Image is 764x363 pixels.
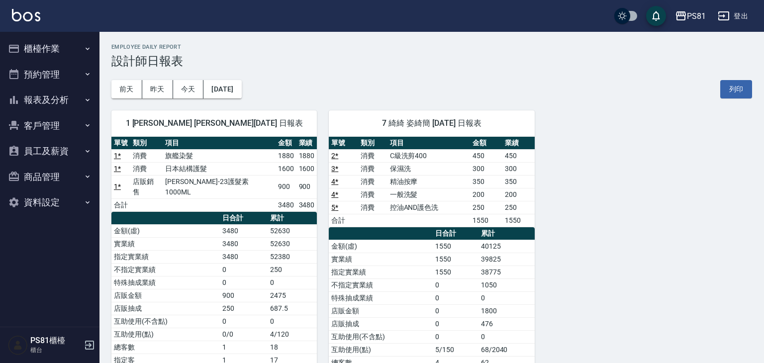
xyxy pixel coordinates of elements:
td: 0 [268,276,317,289]
h2: Employee Daily Report [111,44,752,50]
td: 250 [268,263,317,276]
td: 52380 [268,250,317,263]
td: 350 [470,175,502,188]
td: 4/120 [268,328,317,341]
td: 1880 [276,149,296,162]
td: 一般洗髮 [387,188,471,201]
td: 3480 [296,198,317,211]
td: 消費 [130,149,163,162]
th: 單號 [111,137,130,150]
td: 0 [433,317,478,330]
span: 7 綺綺 姿綺簡 [DATE] 日報表 [341,118,522,128]
th: 日合計 [220,212,268,225]
td: 1600 [296,162,317,175]
td: 消費 [358,175,387,188]
td: 250 [220,302,268,315]
td: 金額(虛) [329,240,432,253]
td: 總客數 [111,341,220,354]
td: 1550 [433,253,478,266]
table: a dense table [329,137,534,227]
td: 旗艦染髮 [163,149,276,162]
td: 1550 [470,214,502,227]
td: 300 [502,162,535,175]
td: 不指定實業績 [111,263,220,276]
td: 250 [502,201,535,214]
td: 900 [220,289,268,302]
td: 52630 [268,224,317,237]
td: 0 [220,276,268,289]
td: 日本結構護髮 [163,162,276,175]
button: 列印 [720,80,752,98]
td: 18 [268,341,317,354]
td: 互助使用(不含點) [111,315,220,328]
td: 300 [470,162,502,175]
td: 900 [276,175,296,198]
td: 合計 [111,198,130,211]
td: 3480 [220,224,268,237]
td: 0 [220,315,268,328]
td: 200 [502,188,535,201]
button: 櫃檯作業 [4,36,95,62]
td: 200 [470,188,502,201]
td: 精油按摩 [387,175,471,188]
td: 450 [470,149,502,162]
td: 金額(虛) [111,224,220,237]
td: 保濕洗 [387,162,471,175]
button: 報表及分析 [4,87,95,113]
td: 0 [433,304,478,317]
td: 特殊抽成業績 [329,291,432,304]
th: 日合計 [433,227,478,240]
td: 消費 [130,162,163,175]
td: 1 [220,341,268,354]
td: 0 [433,291,478,304]
th: 類別 [358,137,387,150]
th: 累計 [268,212,317,225]
td: 1880 [296,149,317,162]
td: 實業績 [329,253,432,266]
td: 0 [433,278,478,291]
th: 項目 [387,137,471,150]
td: 0 [268,315,317,328]
td: 消費 [358,149,387,162]
td: 350 [502,175,535,188]
td: 互助使用(不含點) [329,330,432,343]
td: 0 [433,330,478,343]
th: 金額 [470,137,502,150]
td: [PERSON_NAME]-23護髮素1000ML [163,175,276,198]
th: 業績 [502,137,535,150]
p: 櫃台 [30,346,81,355]
td: 40125 [478,240,535,253]
td: 店販金額 [111,289,220,302]
button: [DATE] [203,80,241,98]
th: 金額 [276,137,296,150]
td: 控油AND護色洗 [387,201,471,214]
td: 5/150 [433,343,478,356]
span: 1 [PERSON_NAME] [PERSON_NAME][DATE] 日報表 [123,118,305,128]
td: 476 [478,317,535,330]
td: 900 [296,175,317,198]
td: 互助使用(點) [329,343,432,356]
td: 指定實業績 [111,250,220,263]
td: 合計 [329,214,358,227]
h5: PS81櫃檯 [30,336,81,346]
td: 39825 [478,253,535,266]
td: 38775 [478,266,535,278]
td: 店販金額 [329,304,432,317]
td: 店販抽成 [111,302,220,315]
td: 687.5 [268,302,317,315]
td: 52630 [268,237,317,250]
td: 消費 [358,188,387,201]
td: 1800 [478,304,535,317]
th: 類別 [130,137,163,150]
td: C級洗剪400 [387,149,471,162]
button: 商品管理 [4,164,95,190]
button: 客戶管理 [4,113,95,139]
th: 累計 [478,227,535,240]
td: 250 [470,201,502,214]
img: Person [8,335,28,355]
td: 1550 [502,214,535,227]
td: 1600 [276,162,296,175]
button: 今天 [173,80,204,98]
td: 3480 [276,198,296,211]
td: 不指定實業績 [329,278,432,291]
